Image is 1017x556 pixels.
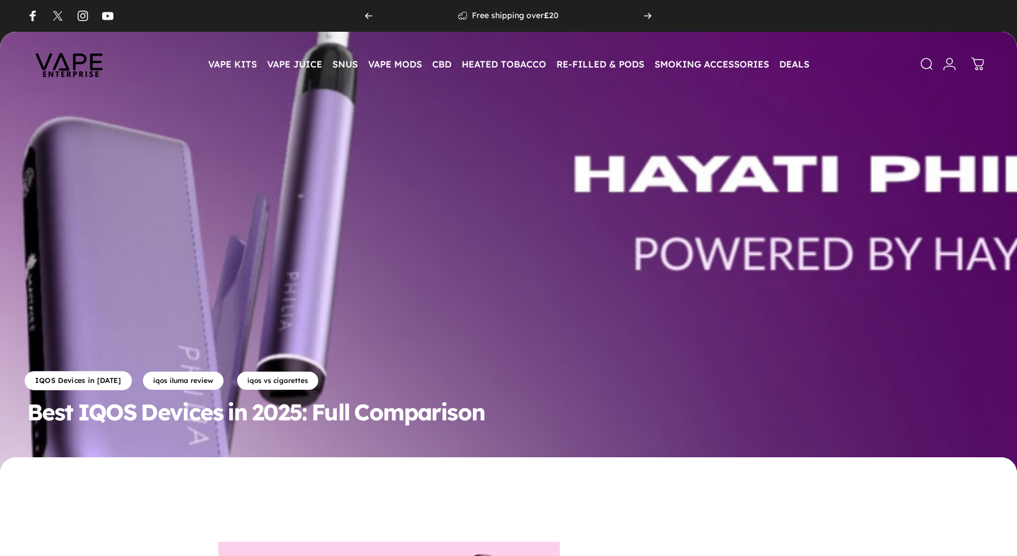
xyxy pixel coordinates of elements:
[262,52,327,76] summary: VAPE JUICE
[457,52,551,76] summary: HEATED TOBACCO
[203,52,815,76] nav: Primary
[227,401,247,423] animate-element: in
[18,37,120,91] img: Vape Enterprise
[25,371,132,390] a: IQOS Devices in [DATE]
[27,401,73,423] animate-element: Best
[427,52,457,76] summary: CBD
[203,52,262,76] summary: VAPE KITS
[252,401,307,423] animate-element: 2025:
[965,52,990,77] a: 0 items
[363,52,427,76] summary: VAPE MODS
[141,401,223,423] animate-element: Devices
[311,401,350,423] animate-element: Full
[354,401,484,423] animate-element: Comparison
[472,11,559,21] p: Free shipping over 20
[774,52,815,76] a: DEALS
[143,372,223,390] a: iqos iluma review
[237,372,318,390] a: iqos vs cigarettes
[78,401,137,423] animate-element: IQOS
[544,10,549,20] strong: £
[327,52,363,76] summary: SNUS
[649,52,774,76] summary: SMOKING ACCESSORIES
[551,52,649,76] summary: RE-FILLED & PODS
